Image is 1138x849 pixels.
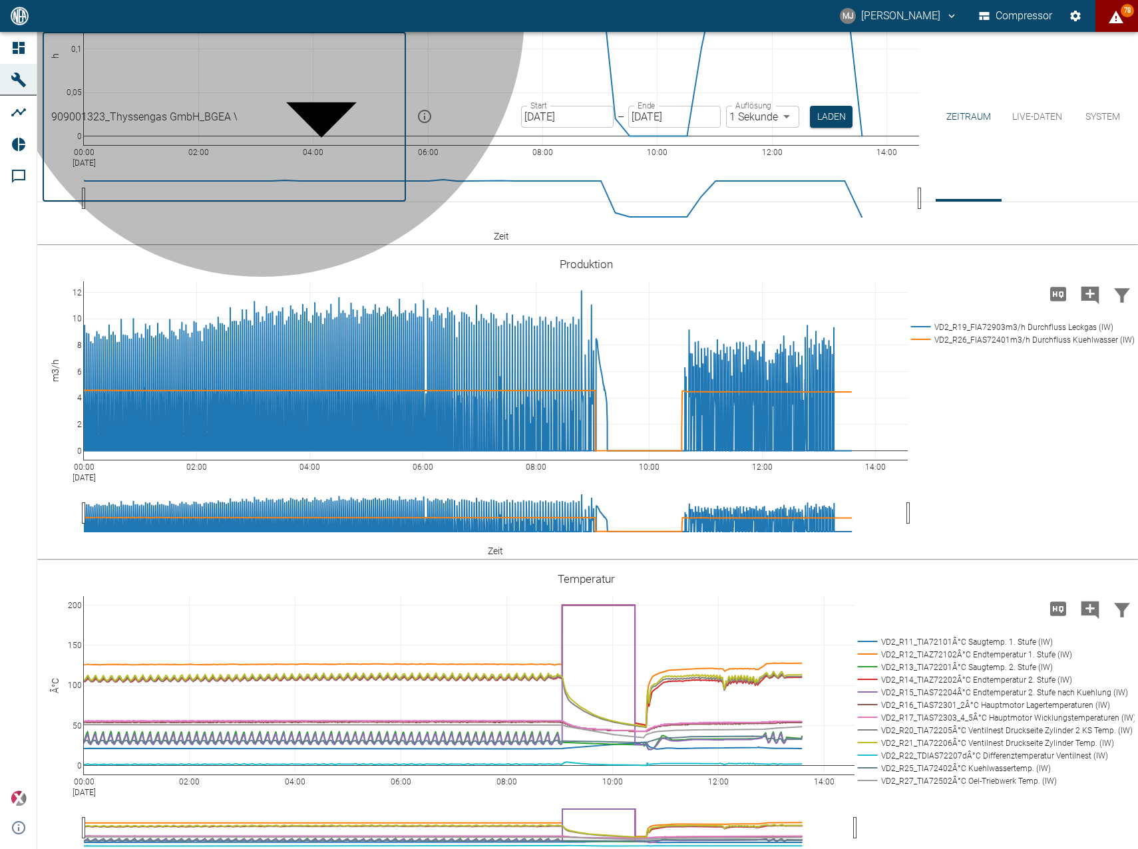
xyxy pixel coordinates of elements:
button: Einstellungen [1063,4,1087,28]
button: mission info [411,103,438,130]
span: Hohe Auflösung [1042,601,1074,614]
span: 78 [1121,4,1134,17]
button: Kommentar hinzufügen [1074,276,1106,311]
button: Kommentar hinzufügen [1074,591,1106,625]
button: Laden [810,106,853,128]
label: Start [530,100,547,111]
button: markus.jesser@neuman-esser.com [838,4,960,28]
button: Zeitraum [936,32,1002,202]
button: Daten filtern [1106,591,1138,625]
div: MJ [840,8,856,24]
input: DD.MM.YYYY [521,106,614,128]
div: 1 Sekunde [726,106,799,128]
img: logo [9,7,30,25]
img: Xplore Logo [11,790,27,806]
button: Daten filtern [1106,276,1138,311]
span: 909001323_Thyssengas GmbH_BGEA Velen ([GEOGRAPHIC_DATA]) [51,109,369,124]
button: Live-Daten [1002,32,1073,202]
label: Auflösung [735,100,771,111]
button: Compressor [976,4,1055,28]
input: DD.MM.YYYY [628,106,721,128]
button: System [1073,32,1133,202]
span: Hohe Auflösung [1042,287,1074,299]
p: – [618,109,624,124]
label: Ende [638,100,655,111]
